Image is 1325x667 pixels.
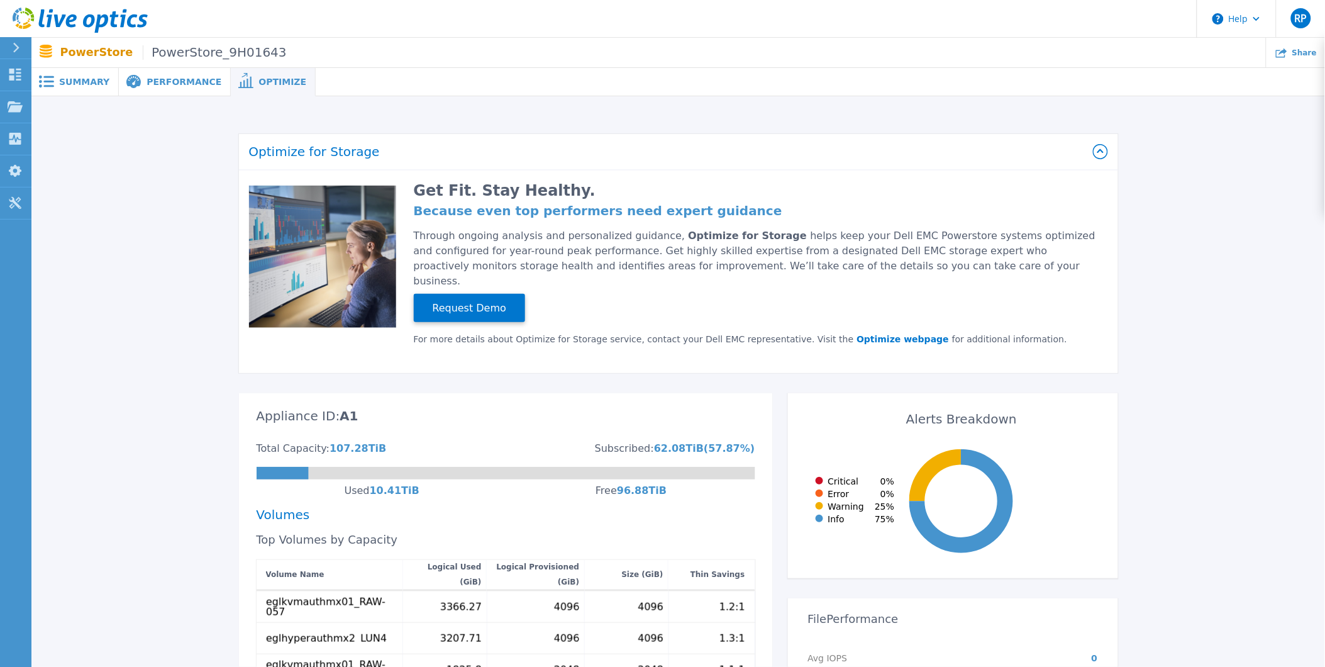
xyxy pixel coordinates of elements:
[414,334,1100,344] div: For more details about Optimize for Storage service, contact your Dell EMC representative. Visit ...
[249,186,396,329] img: Optimize Promo
[492,559,580,590] div: Logical Provisioned (GiB)
[414,294,526,322] button: Request Demo
[414,186,1100,196] h2: Get Fit. Stay Healthy.
[638,602,663,612] div: 4096
[249,145,1093,158] h2: Optimize for Storage
[266,597,398,617] div: eglkvmauthmx01_RAW-057
[596,486,617,496] div: Free
[258,77,306,86] span: Optimize
[1092,653,1098,663] p: 0
[554,633,580,643] div: 4096
[880,489,894,499] span: 0 %
[719,602,745,612] div: 1.2:1
[257,510,755,520] div: Volumes
[595,444,654,454] div: Subscribed:
[704,444,755,454] div: ( 57.87 %)
[257,411,340,421] div: Appliance ID:
[808,607,1098,632] h3: File Performance
[875,502,894,512] span: 25 %
[340,411,358,444] div: A1
[811,502,865,512] div: Warning
[428,301,512,316] span: Request Demo
[654,444,704,454] div: 62.08 TiB
[688,230,810,242] span: Optimize for Storage
[811,476,859,486] div: Critical
[414,228,1100,289] div: Through ongoing analysis and personalized guidance, helps keep your Dell EMC Powerstore systems o...
[257,535,755,545] div: Top Volumes by Capacity
[854,334,953,344] a: Optimize webpage
[617,486,667,496] div: 96.88 TiB
[440,602,481,612] div: 3366.27
[554,602,580,612] div: 4096
[1294,13,1307,23] span: RP
[811,514,845,524] div: Info
[440,633,481,643] div: 3207.71
[690,567,745,582] div: Thin Savings
[370,486,419,496] div: 10.41 TiB
[811,489,850,499] div: Error
[806,401,1118,434] div: Alerts Breakdown
[875,514,894,524] span: 75 %
[638,633,663,643] div: 4096
[622,567,663,582] div: Size (GiB)
[345,486,370,496] div: Used
[414,206,1100,216] h4: Because even top performers need expert guidance
[147,77,221,86] span: Performance
[407,559,481,590] div: Logical Used (GiB)
[266,567,324,582] div: Volume Name
[143,45,287,60] span: PowerStore_9H01643
[1292,49,1317,57] span: Share
[808,653,848,663] p: Avg IOPS
[59,77,109,86] span: Summary
[257,444,330,454] div: Total Capacity:
[60,45,287,60] p: PowerStore
[266,633,387,643] div: eglhyperauthmx2_LUN4
[880,476,894,486] span: 0 %
[719,633,745,643] div: 1.3:1
[330,444,386,454] div: 107.28 TiB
